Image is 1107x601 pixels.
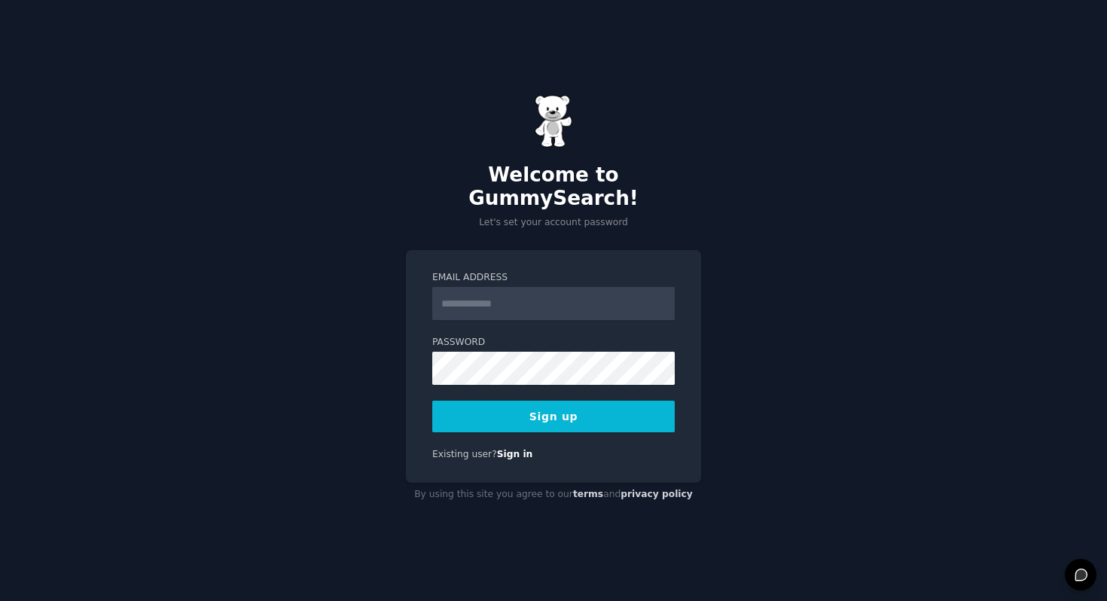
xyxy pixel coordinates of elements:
h2: Welcome to GummySearch! [406,163,701,211]
a: Sign in [497,449,533,459]
a: terms [573,489,603,499]
label: Email Address [432,271,675,285]
p: Let's set your account password [406,216,701,230]
div: By using this site you agree to our and [406,483,701,507]
label: Password [432,336,675,349]
a: privacy policy [621,489,693,499]
span: Existing user? [432,449,497,459]
img: Gummy Bear [535,95,572,148]
button: Sign up [432,401,675,432]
